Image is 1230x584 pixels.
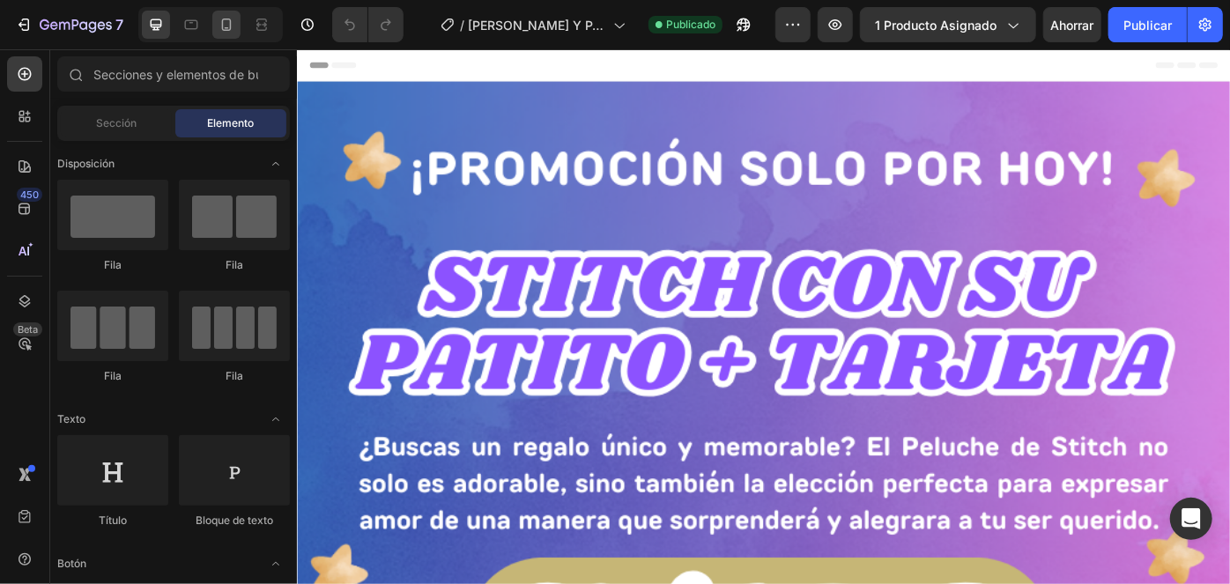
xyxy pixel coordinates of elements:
span: Abrir palanca [262,150,290,178]
font: Fila [104,369,122,382]
span: Catálogo [295,12,356,28]
font: Fila [226,369,243,382]
font: Fila [104,258,122,271]
button: Publicar [1108,7,1187,42]
span: Abrir palanca [262,550,290,578]
button: Ahorrar [1043,7,1101,42]
button: 7 [7,7,131,42]
a: Contacto [367,2,449,39]
font: Beta [18,323,38,336]
font: [PERSON_NAME] Y PATITO [468,18,604,51]
font: Fila [226,258,243,271]
font: Ahorrar [1051,18,1094,33]
font: Texto [57,412,85,425]
iframe: Área de diseño [297,49,1230,584]
font: 1 producto asignado [875,18,997,33]
input: Secciones y elementos de búsqueda [57,56,290,92]
a: Catálogo [285,2,367,39]
div: Deshacer/Rehacer [332,7,404,42]
font: Publicado [666,18,715,31]
div: Abrir Intercom Messenger [1170,498,1212,540]
a: Inicio [208,2,285,39]
button: 1 producto asignado [860,7,1036,42]
font: Disposición [57,157,115,170]
font: Botón [57,557,86,570]
font: Elemento [208,116,255,129]
font: Bloque de texto [196,514,273,527]
span: Mi Tienda [538,4,685,37]
font: 7 [115,16,123,33]
font: Publicar [1123,18,1172,33]
font: 450 [20,189,39,201]
font: Sección [96,116,137,129]
font: / [460,18,464,33]
span: Abrir palanca [262,405,290,433]
span: Contacto [377,12,439,28]
font: Título [99,514,127,527]
span: Inicio [219,12,274,28]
